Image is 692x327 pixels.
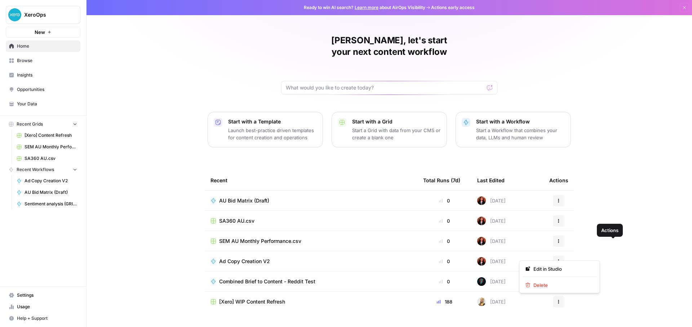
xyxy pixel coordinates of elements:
[13,187,80,198] a: AU Bid Matrix (Draft)
[477,196,506,205] div: [DATE]
[477,217,486,225] img: nh1ffu4gqkij28y7n7zaycjgecuc
[6,98,80,110] a: Your Data
[477,257,506,266] div: [DATE]
[17,101,77,107] span: Your Data
[6,55,80,66] a: Browse
[17,304,77,310] span: Usage
[477,277,506,286] div: [DATE]
[6,69,80,81] a: Insights
[476,118,565,125] p: Start with a Workflow
[6,84,80,95] a: Opportunities
[25,201,77,207] span: Sentiment analysis (GRID version)
[17,43,77,49] span: Home
[281,35,497,58] h1: [PERSON_NAME], let's start your next content workflow
[13,175,80,187] a: Ad Copy Creation V2
[13,130,80,141] a: [Xero] Content Refresh
[352,118,441,125] p: Start with a Grid
[219,298,285,305] span: [Xero] WIP Content Refresh
[355,5,378,10] a: Learn more
[13,141,80,153] a: SEM AU Monthly Performance.csv
[6,313,80,324] button: Help + Support
[332,112,447,147] button: Start with a GridStart a Grid with data from your CMS or create a blank one
[477,217,506,225] div: [DATE]
[17,315,77,322] span: Help + Support
[533,265,591,272] span: Edit in Studio
[477,170,505,190] div: Last Edited
[477,196,486,205] img: nh1ffu4gqkij28y7n7zaycjgecuc
[25,189,77,196] span: AU Bid Matrix (Draft)
[6,27,80,38] button: New
[210,258,412,265] a: Ad Copy Creation V2
[228,127,317,141] p: Launch best-practice driven templates for content creation and operations
[423,217,466,224] div: 0
[352,127,441,141] p: Start a Grid with data from your CMS or create a blank one
[219,258,270,265] span: Ad Copy Creation V2
[304,4,425,11] span: Ready to win AI search? about AirOps Visibility
[477,277,486,286] img: ilf5qirlu51qf7ak37srxb41cqxu
[477,297,506,306] div: [DATE]
[17,72,77,78] span: Insights
[423,237,466,245] div: 0
[210,278,412,285] a: Combined Brief to Content - Reddit Test
[8,8,21,21] img: XeroOps Logo
[286,84,484,91] input: What would you like to create today?
[17,121,43,127] span: Recent Grids
[17,86,77,93] span: Opportunities
[25,132,77,139] span: [Xero] Content Refresh
[6,40,80,52] a: Home
[6,164,80,175] button: Recent Workflows
[17,57,77,64] span: Browse
[423,298,466,305] div: 188
[208,112,323,147] button: Start with a TemplateLaunch best-practice driven templates for content creation and operations
[6,119,80,130] button: Recent Grids
[13,153,80,164] a: SA360 AU.csv
[13,198,80,210] a: Sentiment analysis (GRID version)
[210,197,412,204] a: AU Bid Matrix (Draft)
[219,217,254,224] span: SA360 AU.csv
[476,127,565,141] p: Start a Workflow that combines your data, LLMs and human review
[210,298,412,305] a: [Xero] WIP Content Refresh
[219,197,269,204] span: AU Bid Matrix (Draft)
[6,301,80,313] a: Usage
[477,257,486,266] img: nh1ffu4gqkij28y7n7zaycjgecuc
[431,4,475,11] span: Actions early access
[24,11,68,18] span: XeroOps
[210,170,412,190] div: Recent
[17,166,54,173] span: Recent Workflows
[25,178,77,184] span: Ad Copy Creation V2
[219,237,301,245] span: SEM AU Monthly Performance.csv
[423,197,466,204] div: 0
[549,170,568,190] div: Actions
[423,258,466,265] div: 0
[6,289,80,301] a: Settings
[423,278,466,285] div: 0
[17,292,77,298] span: Settings
[6,6,80,24] button: Workspace: XeroOps
[477,297,486,306] img: ygsh7oolkwauxdw54hskm6m165th
[533,282,591,289] span: Delete
[456,112,571,147] button: Start with a WorkflowStart a Workflow that combines your data, LLMs and human review
[219,278,315,285] span: Combined Brief to Content - Reddit Test
[210,237,412,245] a: SEM AU Monthly Performance.csv
[25,144,77,150] span: SEM AU Monthly Performance.csv
[25,155,77,162] span: SA360 AU.csv
[35,29,45,36] span: New
[477,237,506,245] div: [DATE]
[423,170,460,190] div: Total Runs (7d)
[228,118,317,125] p: Start with a Template
[477,237,486,245] img: nh1ffu4gqkij28y7n7zaycjgecuc
[210,217,412,224] a: SA360 AU.csv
